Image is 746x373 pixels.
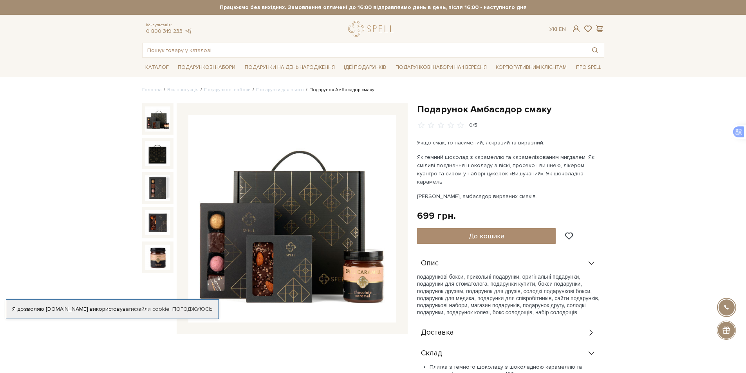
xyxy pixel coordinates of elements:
[143,43,586,57] input: Пошук товару у каталозі
[556,26,557,32] span: |
[145,141,170,166] img: Подарунок Амбасадор смаку
[184,28,192,34] a: telegram
[417,228,556,244] button: До кошика
[146,28,182,34] a: 0 800 319 233
[469,232,504,240] span: До кошика
[417,103,604,115] h1: Подарунок Амбасадор смаку
[242,61,338,74] a: Подарунки на День народження
[142,87,162,93] a: Головна
[134,306,170,312] a: файли cookie
[493,61,570,74] a: Корпоративним клієнтам
[256,87,304,93] a: Подарунки для нього
[469,122,477,129] div: 0/5
[172,306,212,313] a: Погоджуюсь
[417,139,601,147] p: Якщо смак, то насичений, яскравий та виразний.
[559,26,566,32] a: En
[145,210,170,235] img: Подарунок Амбасадор смаку
[6,306,219,313] div: Я дозволяю [DOMAIN_NAME] використовувати
[341,61,389,74] a: Ідеї подарунків
[421,350,442,357] span: Склад
[188,115,396,323] img: Подарунок Амбасадор смаку
[549,26,566,33] div: Ук
[142,4,604,11] strong: Працюємо без вихідних. Замовлення оплачені до 16:00 відправляємо день в день, після 16:00 - насту...
[145,106,170,132] img: Подарунок Амбасадор смаку
[417,274,600,315] span: подарункові бокси, прикольні подарунки, оригінальні подарунки, подарунки для стоматолога, подарун...
[421,260,439,267] span: Опис
[304,86,374,94] li: Подарунок Амбасадор смаку
[145,175,170,200] img: Подарунок Амбасадор смаку
[417,210,456,222] div: 699 грн.
[175,61,238,74] a: Подарункові набори
[421,329,454,336] span: Доставка
[146,23,192,28] span: Консультація:
[392,61,490,74] a: Подарункові набори на 1 Вересня
[348,21,397,37] a: logo
[586,43,604,57] button: Пошук товару у каталозі
[142,61,172,74] a: Каталог
[167,87,199,93] a: Вся продукція
[417,192,601,200] p: [PERSON_NAME], амбасадор виразних смаків.
[204,87,251,93] a: Подарункові набори
[145,245,170,270] img: Подарунок Амбасадор смаку
[417,153,601,186] p: Як темний шоколад з карамеллю та карамелізованим мигдалем. Як сміливі поєднання шоколаду з віскі,...
[573,61,604,74] a: Про Spell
